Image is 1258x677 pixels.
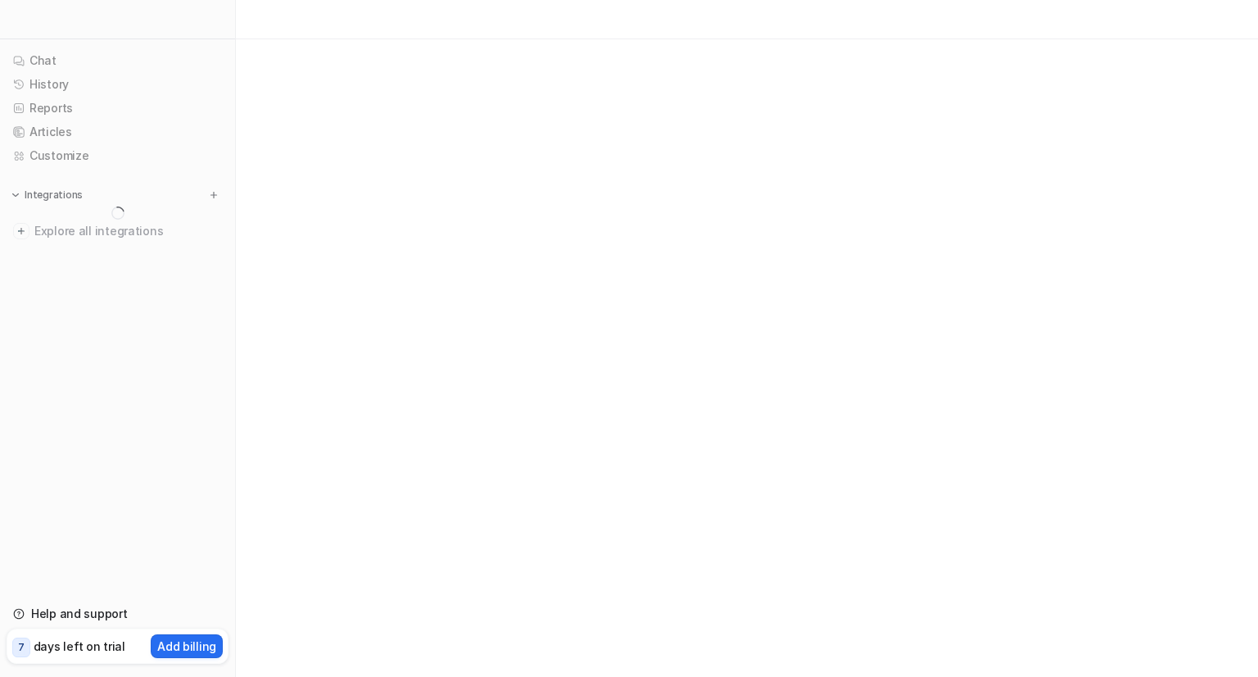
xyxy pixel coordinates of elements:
span: Explore all integrations [34,218,222,244]
a: Help and support [7,602,229,625]
a: Customize [7,144,229,167]
p: Integrations [25,189,83,202]
button: Integrations [7,187,88,203]
p: 7 [18,640,25,655]
img: explore all integrations [13,223,29,239]
a: Reports [7,97,229,120]
p: Add billing [157,638,216,655]
img: menu_add.svg [208,189,219,201]
a: Articles [7,120,229,143]
a: Chat [7,49,229,72]
button: Add billing [151,634,223,658]
a: History [7,73,229,96]
a: Explore all integrations [7,220,229,243]
p: days left on trial [34,638,125,655]
img: expand menu [10,189,21,201]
